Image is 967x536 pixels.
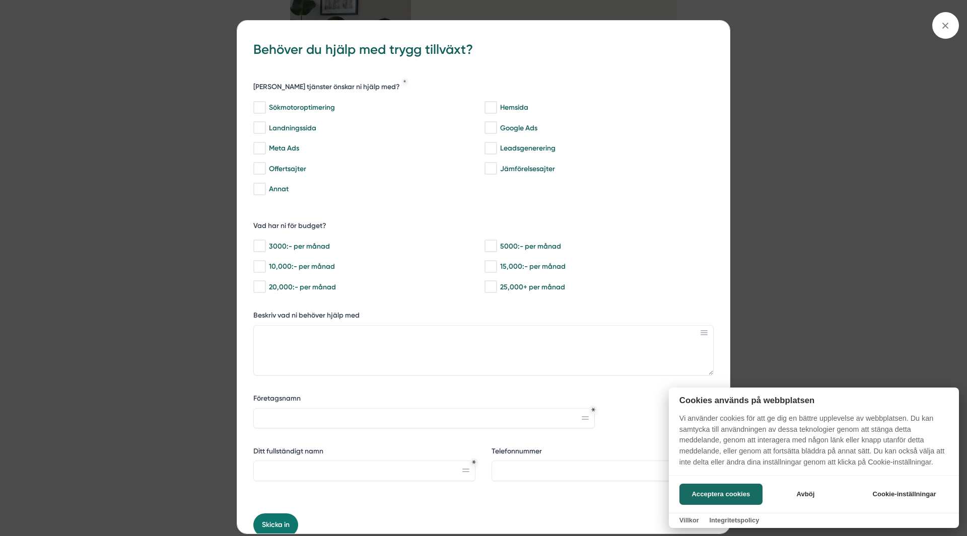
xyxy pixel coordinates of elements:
h2: Cookies används på webbplatsen [669,396,959,405]
a: Integritetspolicy [709,516,759,524]
p: Vi använder cookies för att ge dig en bättre upplevelse av webbplatsen. Du kan samtycka till anvä... [669,413,959,475]
button: Acceptera cookies [679,484,763,505]
button: Avböj [766,484,846,505]
button: Cookie-inställningar [860,484,948,505]
a: Villkor [679,516,699,524]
